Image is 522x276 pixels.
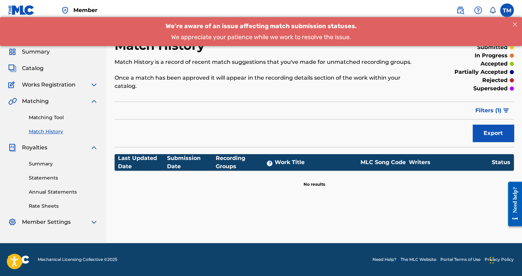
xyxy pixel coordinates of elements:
[503,108,509,113] img: filter
[171,16,351,24] span: We appreciate your patience while we work to resolve the issue.
[409,158,492,166] div: Writers
[115,58,422,66] p: Match History is a record of recent match suggestions that you've made for unmatched recording gr...
[38,256,117,263] span: Mechanical Licensing Collective © 2025
[304,173,325,187] p: No results
[8,64,44,72] a: CatalogCatalog
[490,250,494,271] div: Drag
[453,3,467,17] a: Public Search
[488,243,522,276] iframe: Chat Widget
[481,60,508,68] p: accepted
[8,48,50,56] a: SummarySummary
[90,218,98,226] img: expand
[454,68,508,76] p: partially accepted
[8,218,16,226] img: Member Settings
[475,106,501,115] span: Filters ( 1 )
[267,161,272,166] span: ?
[456,6,464,14] img: search
[90,143,98,152] img: expand
[167,154,216,171] div: Submission Date
[29,174,98,182] a: Statements
[440,256,481,263] a: Portal Terms of Use
[22,143,47,152] span: Royalties
[29,128,98,135] a: Match History
[29,160,98,168] a: Summary
[8,5,35,15] img: MLC Logo
[73,6,97,14] span: Member
[471,3,485,17] div: Help
[401,256,436,263] a: The MLC Website
[22,218,71,226] span: Member Settings
[474,6,482,14] img: help
[61,6,69,14] img: Top Rightsholder
[8,81,17,89] img: Works Registration
[8,255,29,264] img: logo
[475,51,508,60] p: in progress
[473,84,508,93] p: superseded
[22,97,49,105] span: Matching
[489,7,496,14] div: Notifications
[503,176,522,232] iframe: Resource Center
[22,81,75,89] span: Works Registration
[477,43,508,51] p: submitted
[29,114,98,121] a: Matching Tool
[485,256,514,263] a: Privacy Policy
[118,154,167,171] div: Last Updated Date
[8,143,16,152] img: Royalties
[8,64,16,72] img: Catalog
[8,97,17,105] img: Matching
[471,102,514,119] button: Filters (1)
[482,76,508,84] p: rejected
[473,125,514,142] button: Export
[166,5,357,13] span: We’re aware of an issue affecting match submission statuses.
[8,48,16,56] img: Summary
[22,48,50,56] span: Summary
[29,188,98,196] a: Annual Statements
[357,158,409,166] div: MLC Song Code
[274,158,357,166] div: Work Title
[372,256,396,263] a: Need Help?
[216,154,274,171] div: Recording Groups
[29,203,98,210] a: Rate Sheets
[22,64,44,72] span: Catalog
[500,3,514,17] div: User Menu
[115,74,422,90] p: Once a match has been approved it will appear in the recording details section of the work within...
[90,81,98,89] img: expand
[492,158,510,166] div: Status
[90,97,98,105] img: expand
